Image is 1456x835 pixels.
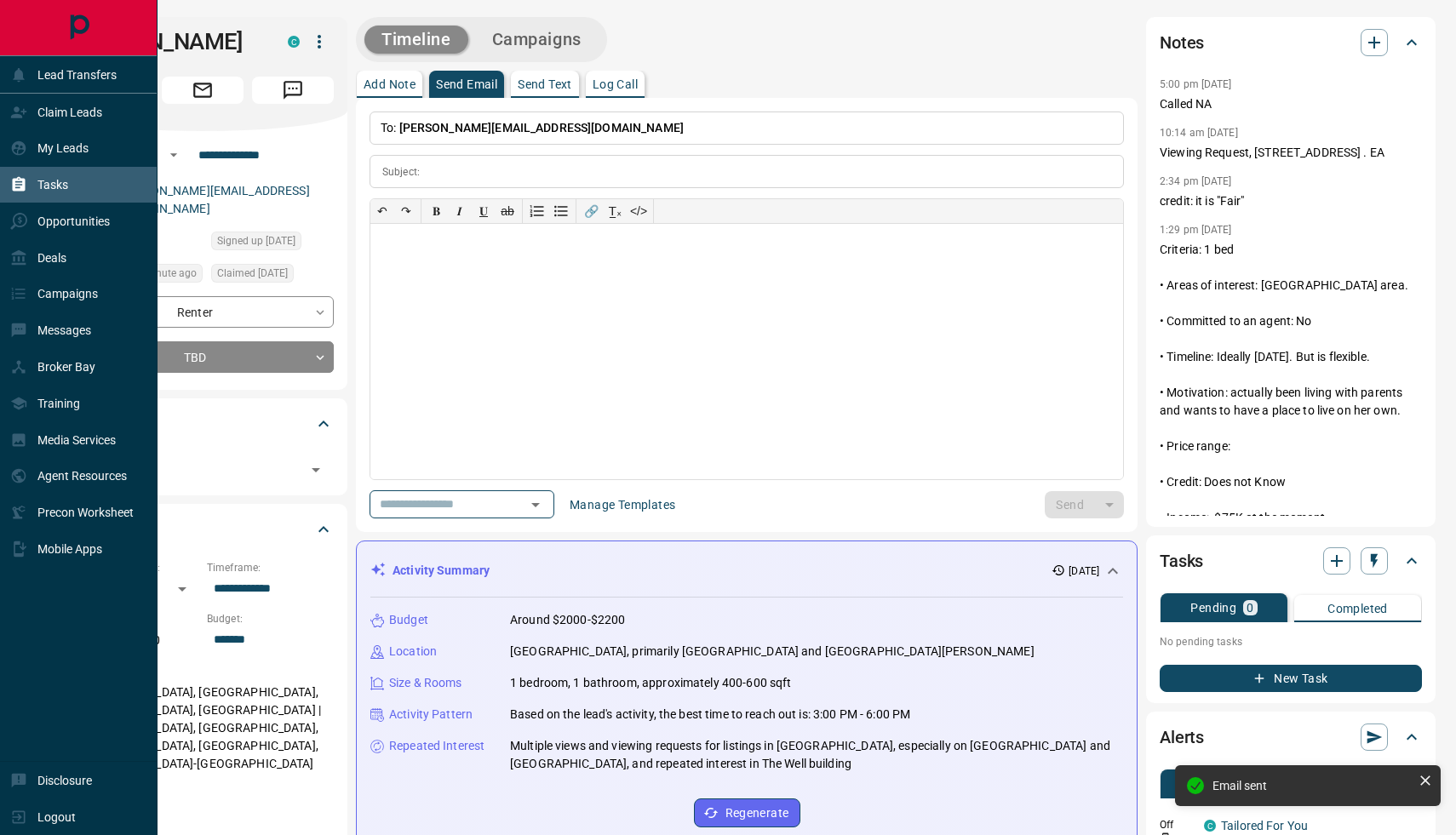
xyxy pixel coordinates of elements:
[510,611,625,629] p: Around $2000-$2200
[389,643,437,661] p: Location
[1221,819,1308,832] a: Tailored For You
[1160,22,1422,63] div: Notes
[518,78,572,90] p: Send Text
[370,112,1124,145] p: To:
[389,737,484,755] p: Repeated Interest
[364,26,468,54] button: Timeline
[389,674,462,692] p: Size & Rooms
[479,204,488,218] span: 𝐔
[72,28,262,55] h1: [PERSON_NAME]
[389,611,428,629] p: Budget
[399,121,684,134] span: [PERSON_NAME][EMAIL_ADDRESS][DOMAIN_NAME]
[72,678,334,778] p: [GEOGRAPHIC_DATA], [GEOGRAPHIC_DATA], [GEOGRAPHIC_DATA], [GEOGRAPHIC_DATA] | [GEOGRAPHIC_DATA], [...
[118,184,310,215] a: [PERSON_NAME][EMAIL_ADDRESS][DOMAIN_NAME]
[510,737,1123,773] p: Multiple views and viewing requests for listings in [GEOGRAPHIC_DATA], especially on [GEOGRAPHIC_...
[448,199,472,223] button: 𝑰
[627,199,651,223] button: </>
[364,78,416,90] p: Add Note
[370,199,394,223] button: ↶
[593,78,638,90] p: Log Call
[1160,78,1232,90] p: 5:00 pm [DATE]
[207,560,334,575] p: Timeframe:
[162,77,244,104] span: Email
[1327,603,1388,615] p: Completed
[370,555,1123,586] div: Activity Summary[DATE]
[1160,127,1238,139] p: 10:14 am [DATE]
[1204,820,1216,832] div: condos.ca
[549,199,573,223] button: Bullet list
[424,199,448,223] button: 𝐁
[211,232,334,255] div: Tue Jan 21 2025
[510,643,1035,661] p: [GEOGRAPHIC_DATA], primarily [GEOGRAPHIC_DATA] and [GEOGRAPHIC_DATA][PERSON_NAME]
[72,786,334,802] p: Motivation:
[559,491,685,518] button: Manage Templates
[288,36,300,48] div: condos.ca
[394,199,418,223] button: ↷
[525,199,549,223] button: Numbered list
[1160,629,1422,655] p: No pending tasks
[217,232,295,249] span: Signed up [DATE]
[252,77,334,104] span: Message
[72,663,334,678] p: Areas Searched:
[472,199,496,223] button: 𝐔
[694,798,800,827] button: Regenerate
[1045,491,1124,518] div: split button
[1160,817,1194,832] p: Off
[393,562,490,580] p: Activity Summary
[1160,224,1232,236] p: 1:29 pm [DATE]
[510,706,910,723] p: Based on the lead's activity, the best time to reach out is: 3:00 PM - 6:00 PM
[1247,602,1253,614] p: 0
[524,493,547,517] button: Open
[207,611,334,626] p: Budget:
[211,264,334,288] div: Fri Sep 12 2025
[1160,717,1422,758] div: Alerts
[1160,547,1203,575] h2: Tasks
[475,26,599,54] button: Campaigns
[1160,175,1232,187] p: 2:34 pm [DATE]
[1160,723,1204,751] h2: Alerts
[1160,95,1422,113] p: Called NA
[217,265,288,282] span: Claimed [DATE]
[496,199,519,223] button: ab
[1069,563,1099,579] p: [DATE]
[72,509,334,550] div: Criteria
[501,204,514,218] s: ab
[389,706,473,723] p: Activity Pattern
[163,145,184,165] button: Open
[579,199,603,223] button: 🔗
[1212,779,1412,792] div: Email sent
[72,403,334,444] div: Tags
[1160,540,1422,581] div: Tasks
[603,199,627,223] button: T̲ₓ
[72,341,334,373] div: TBD
[72,296,334,328] div: Renter
[510,674,791,692] p: 1 bedroom, 1 bathroom, approximately 400-600 sqft
[1160,192,1422,210] p: credit: it is "Fair"
[304,458,328,482] button: Open
[1190,602,1236,614] p: Pending
[436,78,497,90] p: Send Email
[1160,144,1422,162] p: Viewing Request, [STREET_ADDRESS] . EA
[382,164,420,180] p: Subject:
[1160,665,1422,692] button: New Task
[1160,241,1422,616] p: Criteria: 1 bed • Areas of interest: [GEOGRAPHIC_DATA] area. • Committed to an agent: No • Timeli...
[1160,29,1204,56] h2: Notes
